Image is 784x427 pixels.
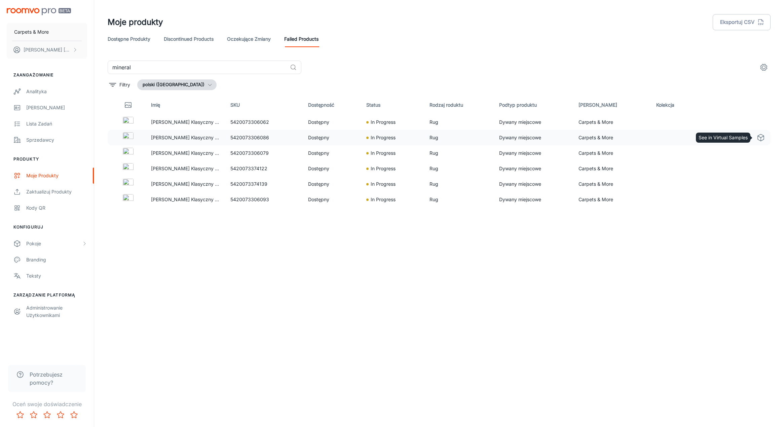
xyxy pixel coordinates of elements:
td: Rug [424,176,494,192]
td: Dostępny [303,145,361,161]
td: Carpets & More [573,114,651,130]
div: Branding [26,256,87,263]
th: Rodzaj roduktu [424,96,494,114]
div: Kody QR [26,204,87,212]
p: Oceń swoje doświadczenie [5,400,88,408]
a: Discontinued Products [164,31,214,47]
td: Dywany miejscowe [494,130,573,145]
p: In Progress [371,165,396,172]
div: Analityka [26,88,87,95]
p: [PERSON_NAME] Klasyczny Vintage - MEDALLION MINERAL BLACK 8263 [151,118,220,126]
p: [PERSON_NAME] Klasyczny Vintage - MEDALLION MINERAL BLACK 8263 [151,165,220,172]
td: Carpets & More [573,176,651,192]
td: 5420073306086 [225,130,303,145]
img: Roomvo PRO Beta [7,8,71,15]
p: [PERSON_NAME] Klasyczny Vintage - MEDALLION MINERAL BLACK 8263 [151,149,220,157]
td: Rug [424,114,494,130]
span: Potrzebujesz pomocy? [30,370,78,387]
td: Rug [424,192,494,207]
th: Podtyp produktu [494,96,573,114]
button: Rate 1 star [13,408,27,422]
div: [PERSON_NAME] [26,104,87,111]
td: Dostępny [303,176,361,192]
div: Pokoje [26,240,82,247]
p: [PERSON_NAME] [PERSON_NAME] [24,46,71,54]
td: Dywany miejscowe [494,114,573,130]
button: Rate 4 star [54,408,67,422]
p: Carpets & More [14,28,49,36]
td: Dywany miejscowe [494,145,573,161]
td: Dywany miejscowe [494,176,573,192]
td: 5420073374139 [225,176,303,192]
td: 5420073306093 [225,192,303,207]
button: Carpets & More [7,23,87,41]
input: Szukaj [108,61,287,74]
button: Eksportuj CSV [713,14,771,30]
td: Dostępny [303,114,361,130]
td: 5420073306062 [225,114,303,130]
p: In Progress [371,196,396,203]
td: 5420073306079 [225,145,303,161]
button: [PERSON_NAME] [PERSON_NAME] [7,41,87,59]
p: In Progress [371,180,396,188]
p: [PERSON_NAME] Klasyczny Vintage - MEDALLION MINERAL BLACK 8263 [151,134,220,141]
th: [PERSON_NAME] [573,96,651,114]
div: Zaktualizuj produkty [26,188,87,195]
p: Filtry [119,81,130,88]
th: Dostępność [303,96,361,114]
td: Carpets & More [573,192,651,207]
div: Lista zadań [26,120,87,128]
button: Rate 3 star [40,408,54,422]
h1: Moje produkty [108,16,163,28]
th: Kolekcja [651,96,701,114]
td: Dostępny [303,161,361,176]
button: settings [757,61,771,74]
p: In Progress [371,118,396,126]
div: Administrowanie użytkownikami [26,304,87,319]
button: Rate 2 star [27,408,40,422]
td: Carpets & More [573,161,651,176]
a: Failed Products [284,31,319,47]
td: Carpets & More [573,145,651,161]
td: Rug [424,145,494,161]
p: In Progress [371,134,396,141]
td: Rug [424,130,494,145]
a: See in Virtual Samples [755,132,767,143]
button: Rate 5 star [67,408,81,422]
td: Dywany miejscowe [494,192,573,207]
button: filter [108,79,132,90]
p: [PERSON_NAME] Klasyczny Vintage - MEDALLION MINERAL BLACK 8263 [151,180,220,188]
th: SKU [225,96,303,114]
a: Oczekujące Zmiany [227,31,271,47]
td: Carpets & More [573,130,651,145]
th: Status [361,96,424,114]
p: In Progress [371,149,396,157]
svg: Thumbnail [124,101,132,109]
div: Moje produkty [26,172,87,179]
td: Dostępny [303,130,361,145]
p: [PERSON_NAME] Klasyczny Vintage - MEDALLION MINERAL BLACK 8263 [151,196,220,203]
button: polski ([GEOGRAPHIC_DATA]) [137,79,217,90]
a: Dostępne produkty [108,31,150,47]
a: See in Visualizer [740,132,751,143]
div: Sprzedawcy [26,136,87,144]
td: Dywany miejscowe [494,161,573,176]
th: Imię [146,96,225,114]
td: 5420073374122 [225,161,303,176]
td: Dostępny [303,192,361,207]
div: Teksty [26,272,87,280]
td: Rug [424,161,494,176]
